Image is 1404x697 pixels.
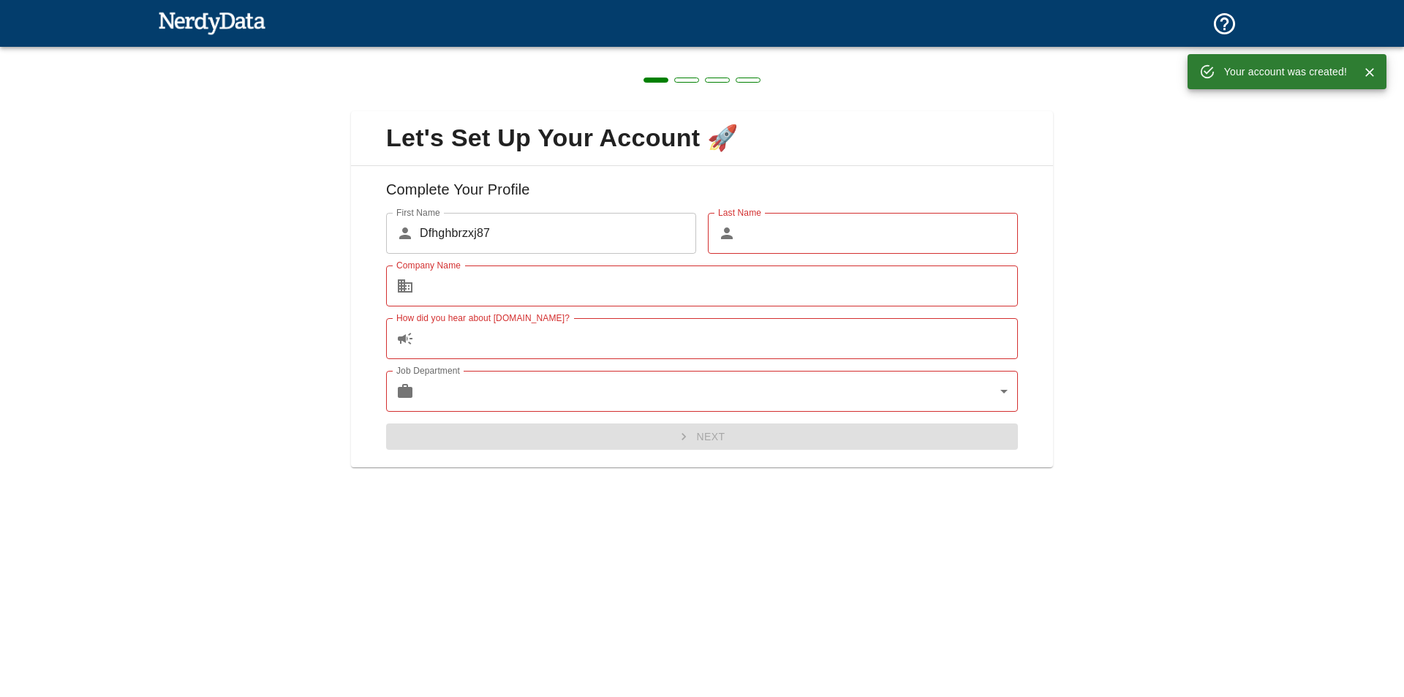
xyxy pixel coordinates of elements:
[718,206,761,219] label: Last Name
[396,206,440,219] label: First Name
[396,312,570,324] label: How did you hear about [DOMAIN_NAME]?
[396,259,461,271] label: Company Name
[1359,61,1381,83] button: Close
[396,364,460,377] label: Job Department
[1203,2,1246,45] button: Support and Documentation
[158,8,265,37] img: NerdyData.com
[363,178,1041,213] h6: Complete Your Profile
[363,123,1041,154] span: Let's Set Up Your Account 🚀
[1224,59,1347,85] div: Your account was created!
